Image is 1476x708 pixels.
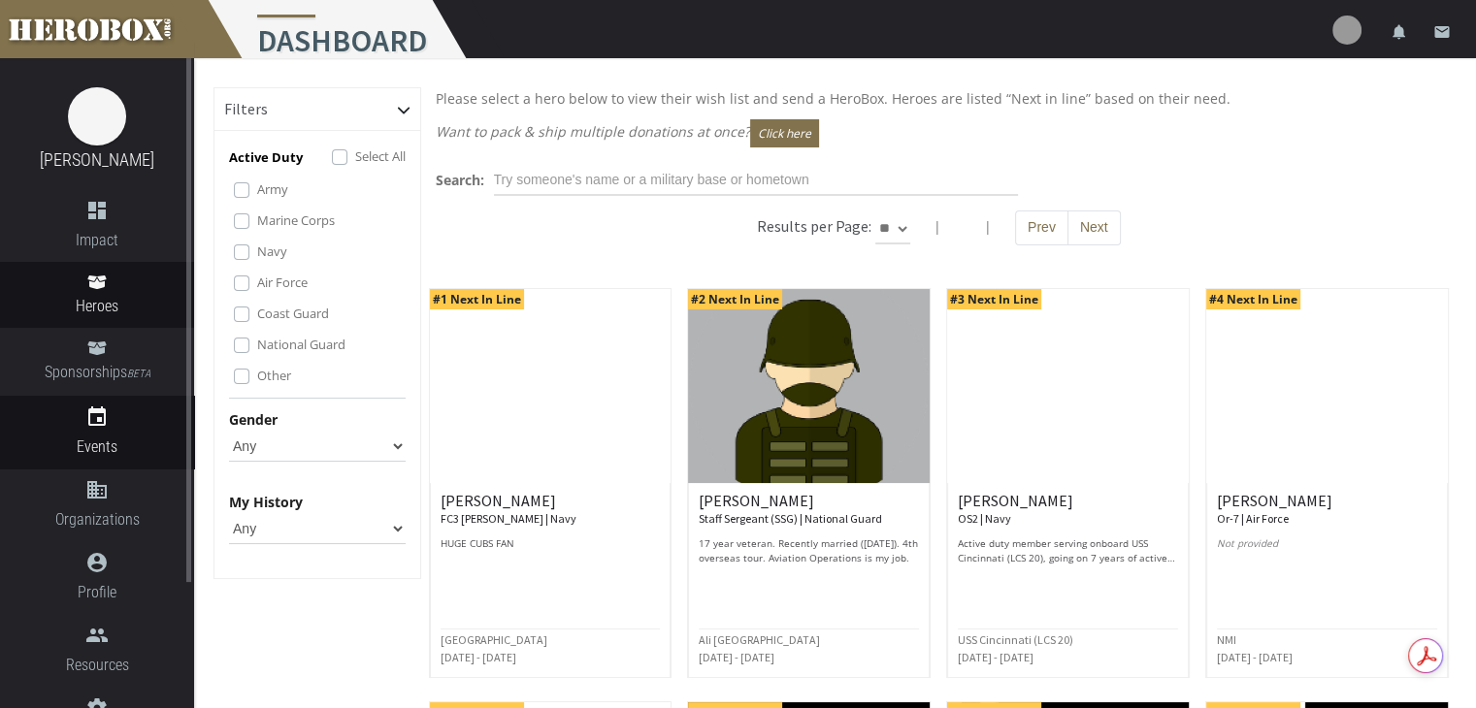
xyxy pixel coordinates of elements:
span: | [934,217,941,236]
a: #4 Next In Line [PERSON_NAME] Or-7 | Air Force Not provided NMI [DATE] - [DATE] [1205,288,1449,678]
label: National Guard [257,334,345,355]
h6: [PERSON_NAME] [699,493,919,527]
label: Army [257,178,288,200]
a: #1 Next In Line [PERSON_NAME] FC3 [PERSON_NAME] | Navy HUGE CUBS FAN [GEOGRAPHIC_DATA] [DATE] - [... [429,288,672,678]
span: #1 Next In Line [430,289,524,309]
p: Active duty member serving onboard USS Cincinnati (LCS 20), going on 7 years of active service, d... [958,536,1178,565]
p: Active Duty [229,146,303,169]
h6: [PERSON_NAME] [441,493,661,527]
a: #2 Next In Line [PERSON_NAME] Staff Sergeant (SSG) | National Guard 17 year veteran. Recently mar... [687,288,931,678]
label: Navy [257,241,287,262]
h6: Results per Page: [757,216,871,236]
span: #2 Next In Line [688,289,782,309]
p: HUGE CUBS FAN [441,536,661,565]
small: [DATE] - [DATE] [441,650,516,664]
span: | [984,217,992,236]
label: Coast Guard [257,303,329,324]
small: BETA [127,368,150,380]
p: 17 year veteran. Recently married ([DATE]). 4th overseas tour. Aviation Operations is my job. [699,536,919,565]
a: #3 Next In Line [PERSON_NAME] OS2 | Navy Active duty member serving onboard USS Cincinnati (LCS 2... [946,288,1190,678]
label: Search: [436,169,484,191]
a: [PERSON_NAME] [40,149,154,170]
img: image [68,87,126,145]
small: [DATE] - [DATE] [958,650,1033,664]
p: Not provided [1217,536,1437,565]
small: [GEOGRAPHIC_DATA] [441,632,547,647]
small: NMI [1217,632,1236,647]
input: Try someone's name or a military base or hometown [494,165,1018,196]
small: [DATE] - [DATE] [1217,650,1293,664]
small: Staff Sergeant (SSG) | National Guard [699,511,882,526]
small: [DATE] - [DATE] [699,650,774,664]
small: FC3 [PERSON_NAME] | Navy [441,511,576,526]
h6: Filters [224,101,268,118]
button: Click here [750,119,819,147]
small: Ali [GEOGRAPHIC_DATA] [699,632,820,647]
small: Or-7 | Air Force [1217,511,1289,526]
h6: [PERSON_NAME] [1217,493,1437,527]
span: #4 Next In Line [1206,289,1300,309]
small: OS2 | Navy [958,511,1011,526]
i: email [1433,23,1451,41]
button: Next [1067,210,1121,245]
label: Select All [355,145,406,167]
label: Marine Corps [257,209,335,231]
label: Gender [229,408,278,431]
button: Prev [1015,210,1068,245]
h6: [PERSON_NAME] [958,493,1178,527]
p: Please select a hero below to view their wish list and send a HeroBox. Heroes are listed “Next in... [436,87,1443,110]
p: Want to pack & ship multiple donations at once? [436,119,1443,147]
i: notifications [1391,23,1408,41]
label: My History [229,491,303,513]
label: Other [257,365,291,386]
img: user-image [1332,16,1361,45]
label: Air Force [257,272,308,293]
small: USS Cincinnati (LCS 20) [958,632,1073,647]
span: #3 Next In Line [947,289,1041,309]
